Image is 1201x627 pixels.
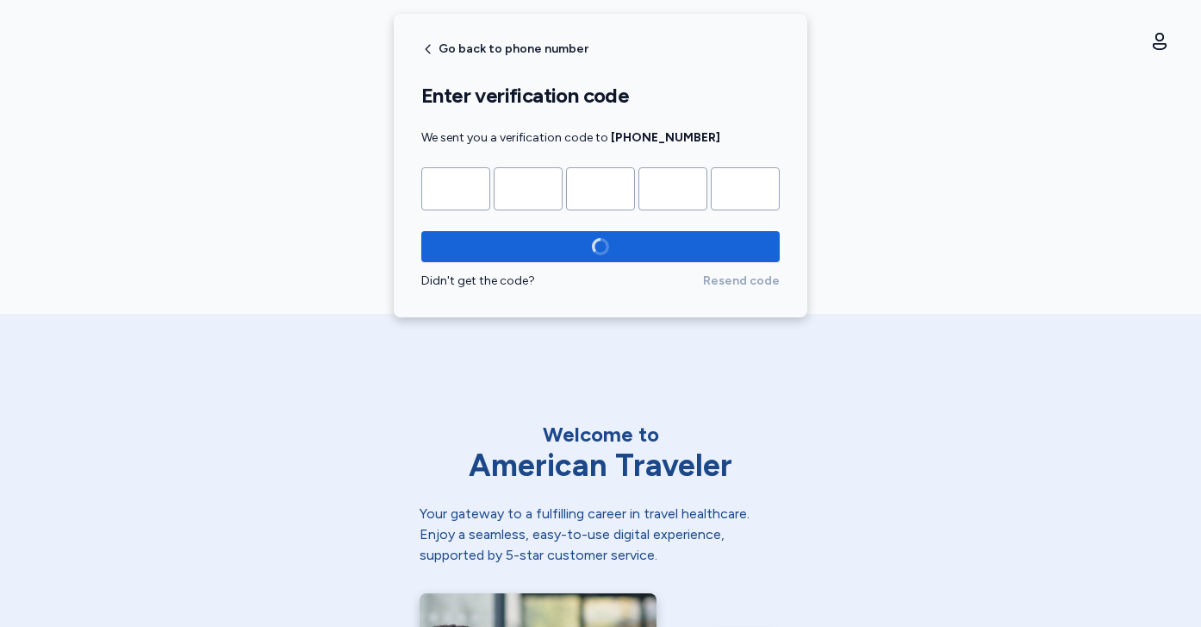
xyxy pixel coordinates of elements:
[703,273,780,290] span: Resend code
[421,42,588,56] button: Go back to phone number
[494,167,563,210] input: Please enter OTP character 2
[711,167,780,210] input: Please enter OTP character 5
[420,504,781,566] div: Your gateway to a fulfilling career in travel healthcare. Enjoy a seamless, easy-to-use digital e...
[421,273,703,290] div: Didn't get the code?
[421,83,780,109] h1: Enter verification code
[420,421,781,448] div: Welcome to
[421,130,720,145] span: We sent you a verification code to
[566,167,635,210] input: Please enter OTP character 3
[439,43,588,55] span: Go back to phone number
[611,130,720,145] strong: [PHONE_NUMBER]
[420,448,781,483] div: American Traveler
[421,167,490,210] input: Please enter OTP character 1
[638,167,707,210] input: Please enter OTP character 4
